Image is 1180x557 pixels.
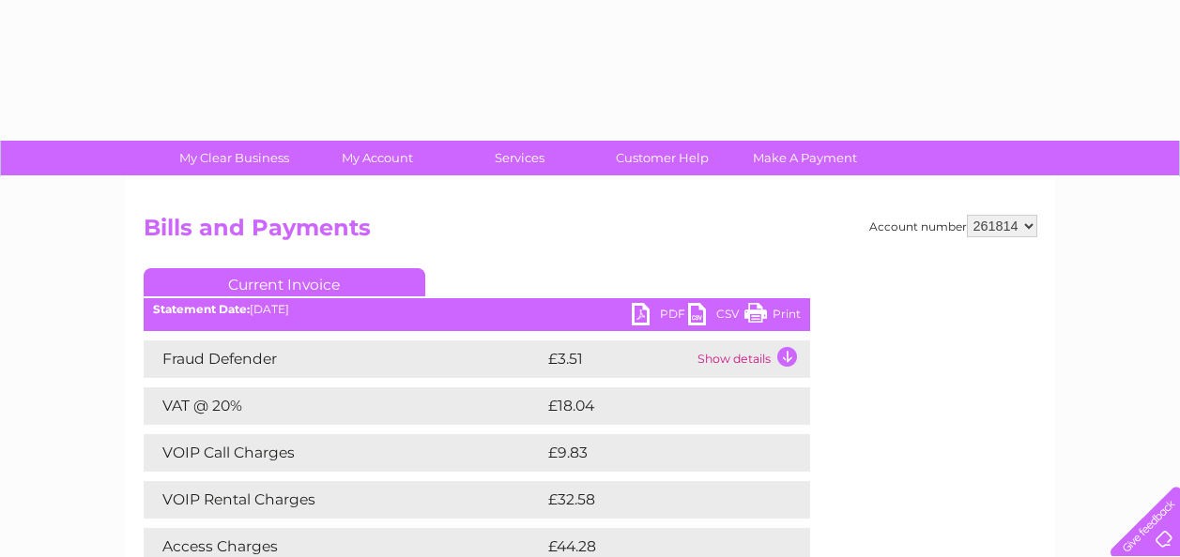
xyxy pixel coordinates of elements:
a: PDF [632,303,688,330]
b: Statement Date: [153,302,250,316]
a: Make A Payment [728,141,882,175]
td: Show details [693,340,810,378]
td: VOIP Call Charges [144,434,544,472]
a: Print [744,303,801,330]
div: Account number [869,215,1037,237]
a: CSV [688,303,744,330]
a: Customer Help [585,141,740,175]
div: [DATE] [144,303,810,316]
a: Current Invoice [144,268,425,296]
td: £9.83 [544,434,767,472]
a: Services [442,141,597,175]
td: £18.04 [544,387,772,425]
td: VOIP Rental Charges [144,481,544,519]
td: VAT @ 20% [144,387,544,425]
td: £3.51 [544,340,693,378]
h2: Bills and Payments [144,215,1037,250]
a: My Account [299,141,454,175]
a: My Clear Business [157,141,312,175]
td: Fraud Defender [144,340,544,378]
td: £32.58 [544,481,772,519]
